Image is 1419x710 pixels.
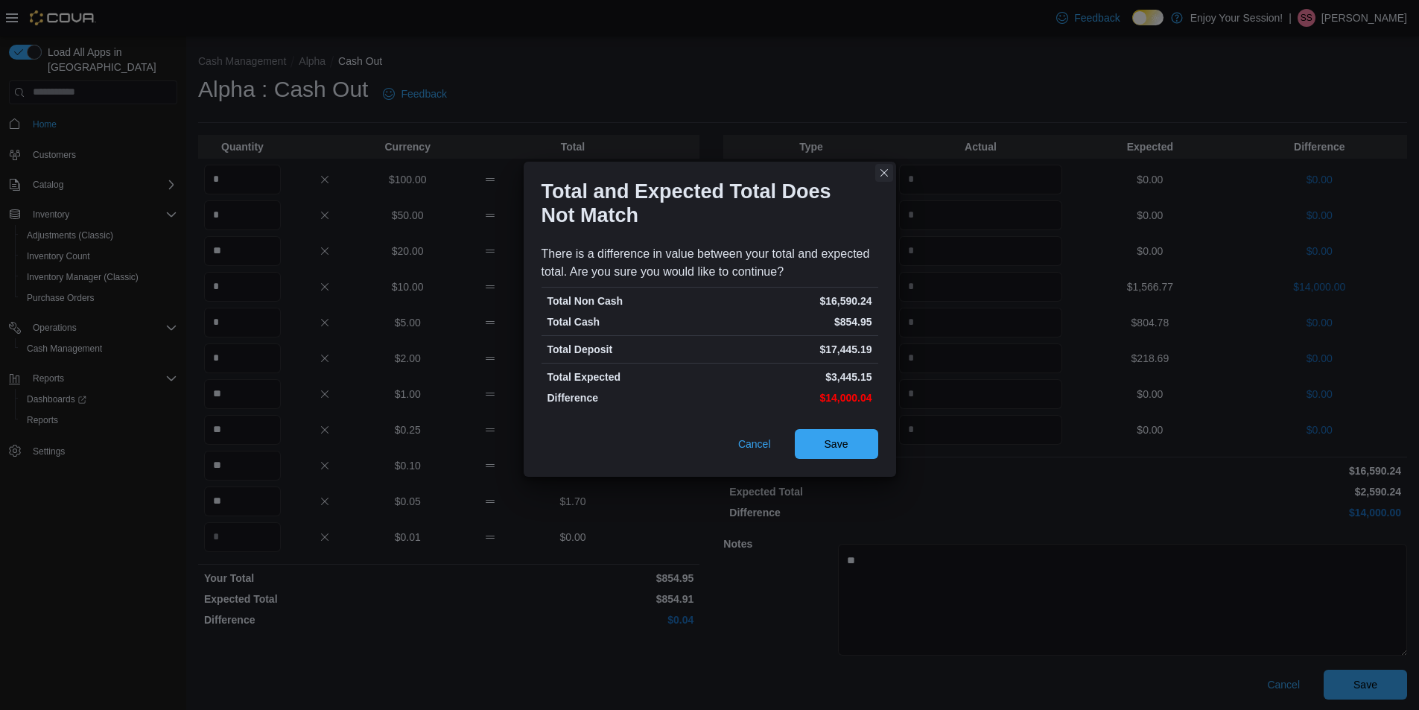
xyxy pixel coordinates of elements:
p: $16,590.24 [713,294,872,308]
span: Cancel [738,437,771,451]
p: Total Cash [547,314,707,329]
button: Closes this modal window [875,164,893,182]
span: Save [825,437,848,451]
p: Difference [547,390,707,405]
p: $14,000.04 [713,390,872,405]
p: Total Deposit [547,342,707,357]
p: $17,445.19 [713,342,872,357]
p: $3,445.15 [713,370,872,384]
p: Total Expected [547,370,707,384]
h1: Total and Expected Total Does Not Match [542,180,866,227]
div: There is a difference in value between your total and expected total. Are you sure you would like... [542,245,878,281]
p: Total Non Cash [547,294,707,308]
button: Cancel [732,429,777,459]
p: $854.95 [713,314,872,329]
button: Save [795,429,878,459]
